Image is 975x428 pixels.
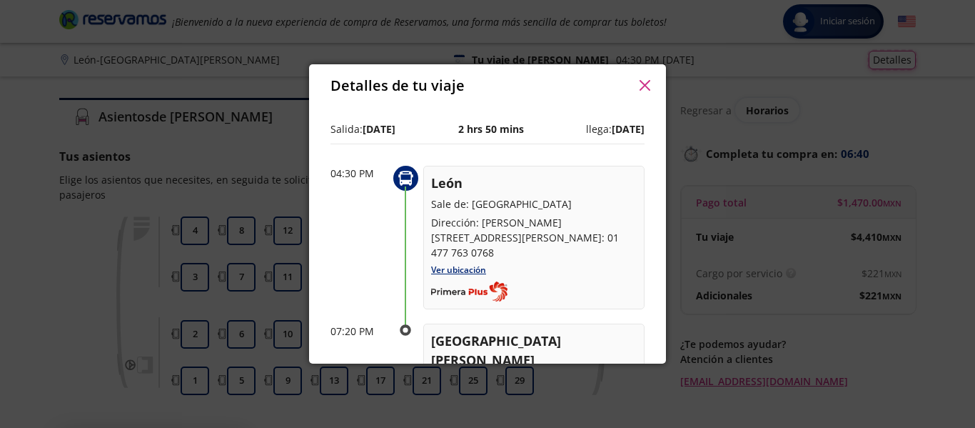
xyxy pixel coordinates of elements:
p: 04:30 PM [330,166,388,181]
p: Detalles de tu viaje [330,75,465,96]
p: Sale de: [GEOGRAPHIC_DATA] [431,196,637,211]
p: 07:20 PM [330,324,388,339]
p: Salida: [330,121,395,136]
b: [DATE] [612,122,645,136]
p: 2 hrs 50 mins [458,121,524,136]
p: llega: [586,121,645,136]
p: [GEOGRAPHIC_DATA][PERSON_NAME] [431,332,637,370]
p: León [431,174,637,193]
b: [DATE] [363,122,395,136]
a: Ver ubicación [431,264,486,276]
p: Dirección: [PERSON_NAME][STREET_ADDRESS][PERSON_NAME]: 01 477 763 0768 [431,215,637,260]
img: Completo_color__1_.png [431,282,507,302]
iframe: Messagebird Livechat Widget [892,345,961,414]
